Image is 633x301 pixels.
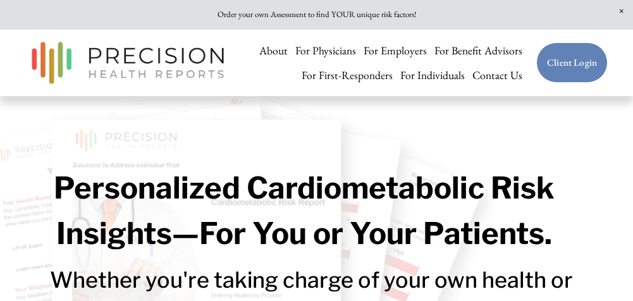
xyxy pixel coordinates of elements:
[25,36,230,90] img: Precision Health Reports
[54,169,561,251] strong: Personalized Cardiometabolic Risk Insights—For You or Your Patients.
[295,39,356,63] a: For Physicians
[364,39,427,63] a: For Employers
[434,39,522,63] a: For Benefit Advisors
[536,42,608,83] a: Client Login
[400,63,465,87] a: For Individuals
[472,63,522,87] a: Contact Us
[302,63,393,87] a: For First-Responders
[259,39,288,63] a: About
